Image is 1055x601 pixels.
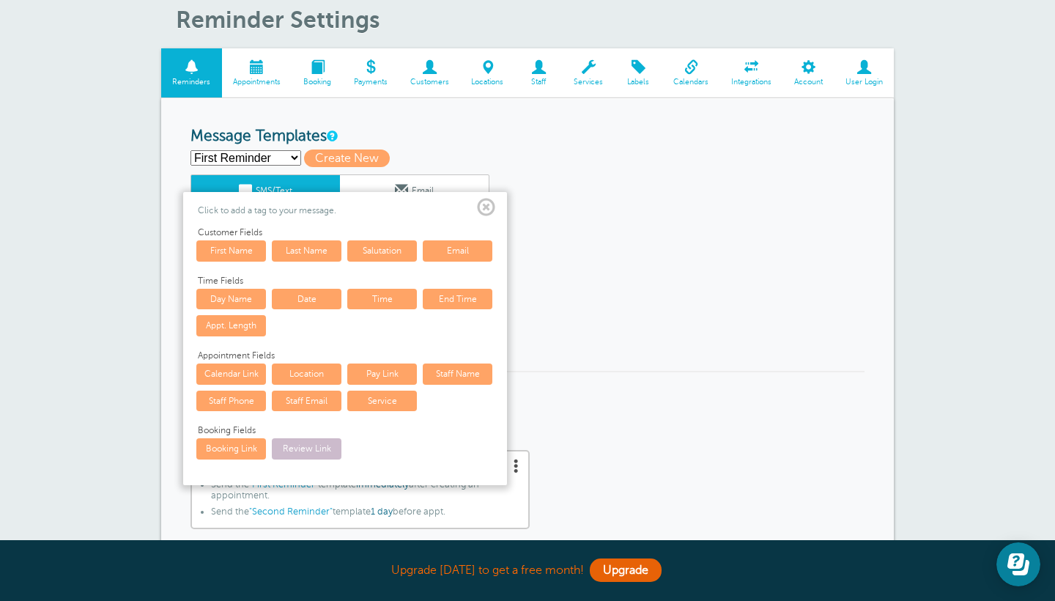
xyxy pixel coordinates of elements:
[347,364,417,384] a: Pay Link
[834,48,894,97] a: User Login
[196,240,266,261] a: First Name
[272,289,341,309] a: Date
[196,364,266,384] a: Calendar Link
[196,391,266,411] a: Staff Phone
[222,48,292,97] a: Appointments
[720,48,783,97] a: Integrations
[176,6,894,34] h1: Reminder Settings
[292,48,343,97] a: Booking
[347,240,417,261] a: Salutation
[304,152,396,165] a: Create New
[190,371,865,413] h3: Message Sequences
[249,506,333,517] span: "Second Reminder"
[615,48,662,97] a: Labels
[570,78,607,86] span: Services
[327,131,336,141] a: This is the wording for your reminder and follow-up messages. You can create multiple templates i...
[191,175,340,203] a: SMS/Text
[356,479,409,490] span: immediately
[272,391,341,411] a: Staff Email
[198,227,495,237] span: Customer Fields
[662,48,720,97] a: Calendars
[347,391,417,411] a: Service
[272,438,341,459] a: Review Link
[161,555,894,586] div: Upgrade [DATE] to get a free month!
[340,175,489,203] a: Email
[342,48,399,97] a: Payments
[196,289,266,309] a: Day Name
[229,78,285,86] span: Appointments
[249,479,318,490] span: "First Reminder"
[423,364,492,384] a: Staff Name
[790,78,826,86] span: Account
[198,276,495,286] span: Time Fields
[460,48,515,97] a: Locations
[190,450,530,529] a: Main Reminder Sequence Send the"First Reminder"templateimmediatelyafter creating an appointment.S...
[300,78,336,86] span: Booking
[198,350,495,361] span: Appointment Fields
[841,78,886,86] span: User Login
[590,558,662,582] a: Upgrade
[467,78,508,86] span: Locations
[211,506,519,523] li: Send the template before appt.
[782,48,834,97] a: Account
[563,48,615,97] a: Services
[169,78,215,86] span: Reminders
[190,128,865,146] h3: Message Templates
[515,48,563,97] a: Staff
[272,364,341,384] a: Location
[406,78,453,86] span: Customers
[670,78,713,86] span: Calendars
[198,205,492,215] p: Click to add a tag to your message.
[522,78,555,86] span: Staff
[996,542,1040,586] iframe: Resource center
[622,78,655,86] span: Labels
[198,425,495,435] span: Booking Fields
[211,479,519,506] li: Send the template after creating an appointment.
[349,78,391,86] span: Payments
[371,506,393,517] span: 1 day
[347,289,417,309] a: Time
[399,48,460,97] a: Customers
[196,315,266,336] a: Appt. Length
[423,240,492,261] a: Email
[304,150,390,167] span: Create New
[728,78,776,86] span: Integrations
[423,289,492,309] a: End Time
[272,240,341,261] a: Last Name
[196,438,266,459] a: Booking Link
